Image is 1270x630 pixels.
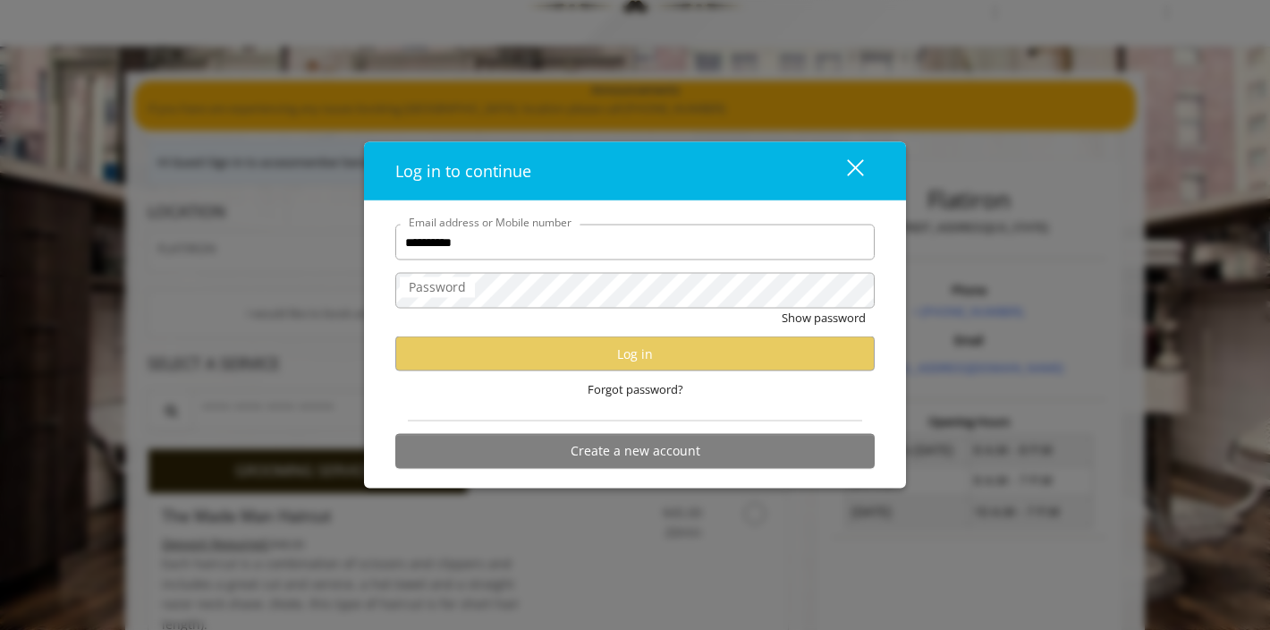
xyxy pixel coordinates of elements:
[782,309,866,328] button: Show password
[814,153,875,190] button: close dialog
[395,433,875,468] button: Create a new account
[395,336,875,371] button: Log in
[400,277,475,297] label: Password
[588,380,683,399] span: Forgot password?
[395,273,875,309] input: Password
[400,214,580,231] label: Email address or Mobile number
[395,225,875,260] input: Email address or Mobile number
[826,157,862,184] div: close dialog
[395,160,531,182] span: Log in to continue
